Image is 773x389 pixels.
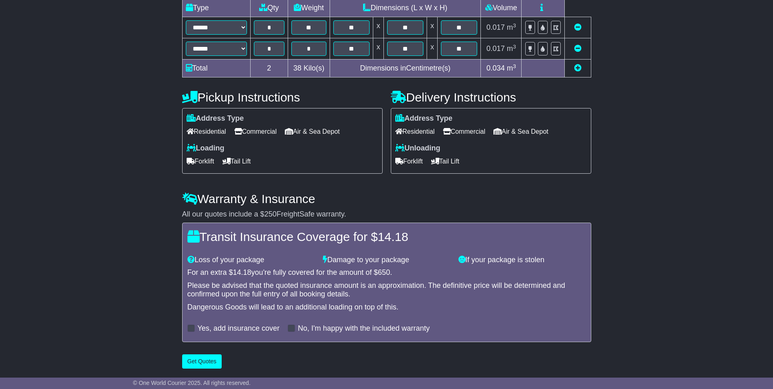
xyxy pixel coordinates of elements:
[513,63,516,69] sup: 3
[373,17,383,38] td: x
[182,210,591,219] div: All our quotes include a $ FreightSafe warranty.
[395,155,423,168] span: Forklift
[288,60,330,77] td: Kilo(s)
[250,60,288,77] td: 2
[487,44,505,53] span: 0.017
[507,44,516,53] span: m
[293,64,302,72] span: 38
[298,324,430,333] label: No, I'm happy with the included warranty
[487,23,505,31] span: 0.017
[187,114,244,123] label: Address Type
[493,125,548,138] span: Air & Sea Depot
[187,144,225,153] label: Loading
[378,230,408,243] span: 14.18
[507,23,516,31] span: m
[454,256,590,265] div: If your package is stolen
[574,23,581,31] a: Remove this item
[133,380,251,386] span: © One World Courier 2025. All rights reserved.
[427,38,438,60] td: x
[222,155,251,168] span: Tail Lift
[234,125,277,138] span: Commercial
[233,268,251,276] span: 14.18
[513,44,516,50] sup: 3
[431,155,460,168] span: Tail Lift
[187,155,214,168] span: Forklift
[187,303,586,312] div: Dangerous Goods will lead to an additional loading on top of this.
[574,44,581,53] a: Remove this item
[187,230,586,243] h4: Transit Insurance Coverage for $
[391,91,591,104] h4: Delivery Instructions
[395,114,453,123] label: Address Type
[319,256,454,265] div: Damage to your package
[182,354,222,369] button: Get Quotes
[264,210,277,218] span: 250
[427,17,438,38] td: x
[574,64,581,72] a: Add new item
[187,125,226,138] span: Residential
[378,268,390,276] span: 650
[182,91,383,104] h4: Pickup Instructions
[182,60,250,77] td: Total
[395,144,440,153] label: Unloading
[285,125,340,138] span: Air & Sea Depot
[395,125,435,138] span: Residential
[187,281,586,299] div: Please be advised that the quoted insurance amount is an approximation. The definitive price will...
[443,125,485,138] span: Commercial
[373,38,383,60] td: x
[183,256,319,265] div: Loss of your package
[187,268,586,277] div: For an extra $ you're fully covered for the amount of $ .
[513,22,516,29] sup: 3
[182,192,591,206] h4: Warranty & Insurance
[487,64,505,72] span: 0.034
[507,64,516,72] span: m
[330,60,481,77] td: Dimensions in Centimetre(s)
[198,324,280,333] label: Yes, add insurance cover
